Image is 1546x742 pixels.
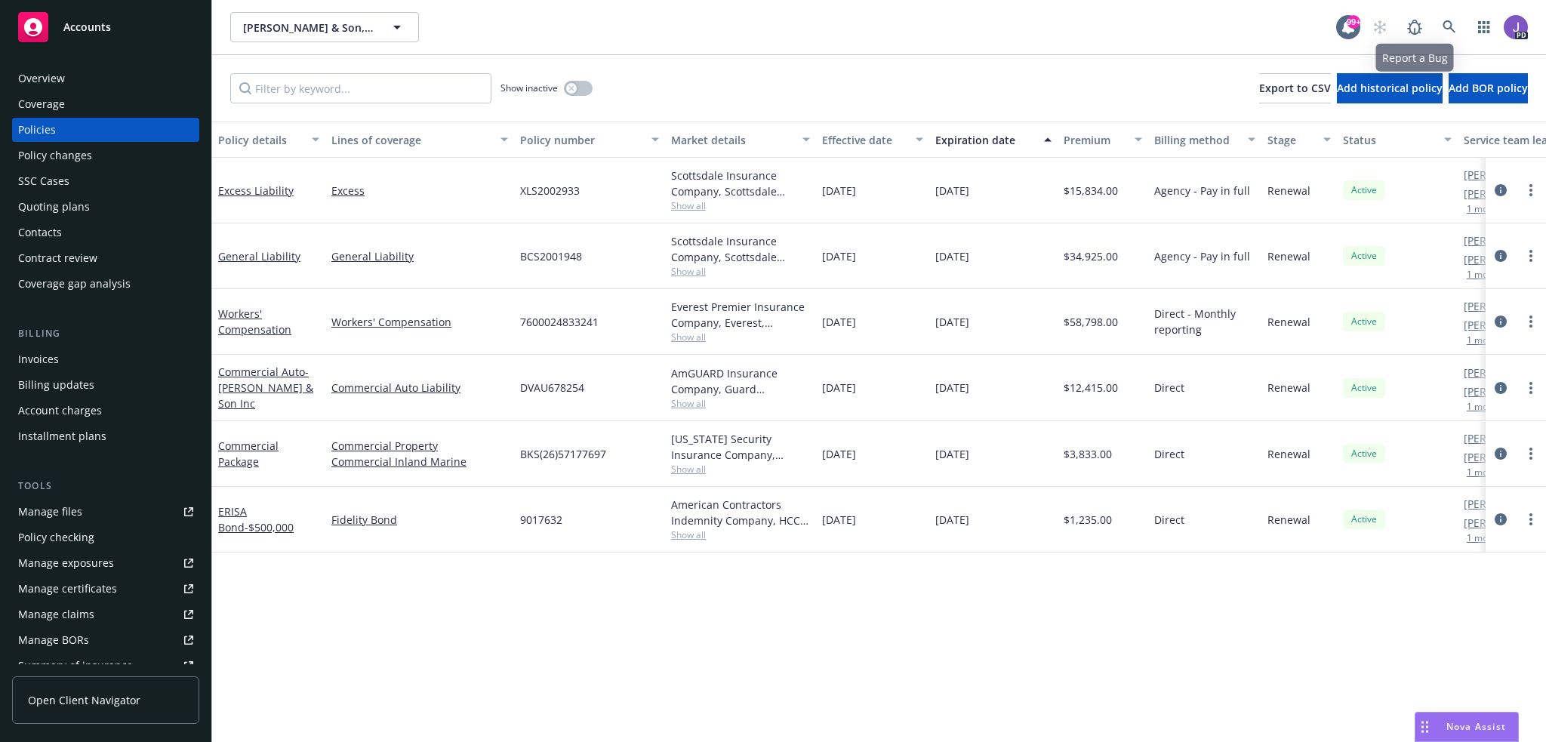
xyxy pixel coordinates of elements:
span: $58,798.00 [1064,314,1118,330]
a: Fidelity Bond [331,512,508,528]
div: Policy changes [18,143,92,168]
span: Show all [671,528,810,541]
span: Export to CSV [1259,81,1331,95]
span: [DATE] [935,183,969,199]
div: Manage exposures [18,551,114,575]
span: Active [1349,183,1379,197]
input: Filter by keyword... [230,73,491,103]
a: Search [1434,12,1464,42]
button: Export to CSV [1259,73,1331,103]
a: Start snowing [1365,12,1395,42]
button: 1 more [1467,205,1497,214]
a: General Liability [218,249,300,263]
div: Billing [12,326,199,341]
a: more [1522,510,1540,528]
div: Summary of insurance [18,654,133,678]
button: Add BOR policy [1449,73,1528,103]
div: Effective date [822,132,907,148]
button: 1 more [1467,402,1497,411]
div: Everest Premier Insurance Company, Everest, Arrowhead General Insurance Agency, Inc. [671,299,810,331]
a: circleInformation [1492,445,1510,463]
a: Accounts [12,6,199,48]
a: circleInformation [1492,181,1510,199]
div: Manage BORs [18,628,89,652]
span: [DATE] [822,512,856,528]
div: Expiration date [935,132,1035,148]
div: Premium [1064,132,1126,148]
a: Contract review [12,246,199,270]
span: Show all [671,331,810,343]
div: Manage certificates [18,577,117,601]
span: Show all [671,397,810,410]
img: photo [1504,15,1528,39]
span: Active [1349,315,1379,328]
div: Policy details [218,132,303,148]
span: [DATE] [822,183,856,199]
div: Invoices [18,347,59,371]
span: [DATE] [822,248,856,264]
span: BKS(26)57177697 [520,446,606,462]
a: Commercial Inland Marine [331,454,508,470]
span: [DATE] [935,314,969,330]
button: Effective date [816,122,929,158]
span: Agency - Pay in full [1154,248,1250,264]
span: [DATE] [822,446,856,462]
div: Status [1343,132,1435,148]
span: - [PERSON_NAME] & Son Inc [218,365,313,411]
button: Policy details [212,122,325,158]
span: Renewal [1267,446,1310,462]
a: Workers' Compensation [218,306,291,337]
a: Policies [12,118,199,142]
div: Contract review [18,246,97,270]
span: $1,235.00 [1064,512,1112,528]
a: Report a Bug [1400,12,1430,42]
button: Market details [665,122,816,158]
div: Lines of coverage [331,132,491,148]
div: Manage claims [18,602,94,627]
span: [DATE] [822,314,856,330]
span: Show all [671,199,810,212]
span: Accounts [63,21,111,33]
a: circleInformation [1492,313,1510,331]
div: Billing method [1154,132,1239,148]
button: Policy number [514,122,665,158]
span: Renewal [1267,248,1310,264]
a: Manage certificates [12,577,199,601]
span: Direct [1154,446,1184,462]
div: Coverage [18,92,65,116]
span: Nova Assist [1446,720,1506,733]
span: - $500,000 [245,520,294,534]
button: 1 more [1467,270,1497,279]
a: more [1522,445,1540,463]
span: Active [1349,381,1379,395]
span: Agency - Pay in full [1154,183,1250,199]
div: Installment plans [18,424,106,448]
span: Open Client Navigator [28,692,140,708]
a: Commercial Package [218,439,279,469]
span: $3,833.00 [1064,446,1112,462]
a: more [1522,313,1540,331]
span: Renewal [1267,314,1310,330]
div: Scottsdale Insurance Company, Scottsdale Insurance Company (Nationwide), CRC Group [671,233,810,265]
div: Quoting plans [18,195,90,219]
button: 1 more [1467,336,1497,345]
span: Direct [1154,380,1184,396]
span: Add BOR policy [1449,81,1528,95]
a: Excess [331,183,508,199]
a: Excess Liability [218,183,294,198]
a: Contacts [12,220,199,245]
div: Coverage gap analysis [18,272,131,296]
a: Account charges [12,399,199,423]
div: Policy checking [18,525,94,550]
span: BCS2001948 [520,248,582,264]
a: Coverage gap analysis [12,272,199,296]
div: AmGUARD Insurance Company, Guard (Berkshire Hathaway) [671,365,810,397]
span: Renewal [1267,380,1310,396]
a: circleInformation [1492,510,1510,528]
div: Account charges [18,399,102,423]
span: Renewal [1267,183,1310,199]
a: Overview [12,66,199,91]
button: Nova Assist [1415,712,1519,742]
span: Add historical policy [1337,81,1443,95]
button: Stage [1261,122,1337,158]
